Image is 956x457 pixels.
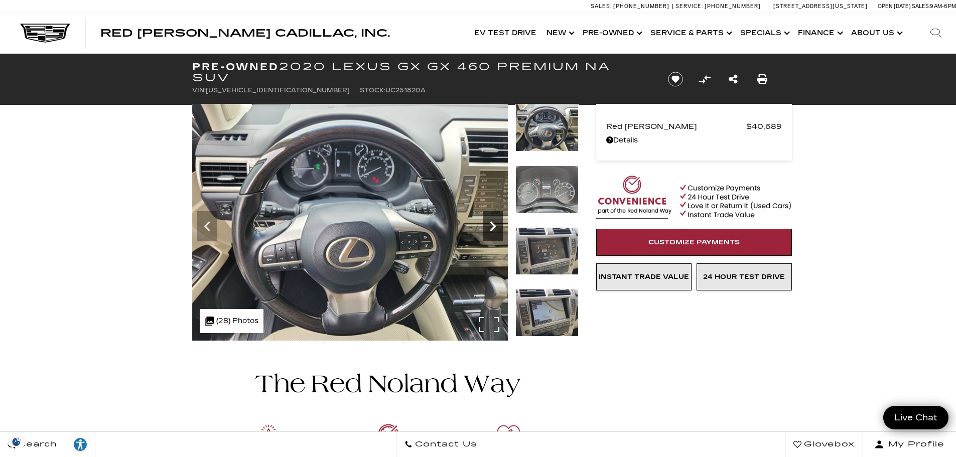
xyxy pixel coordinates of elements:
[541,13,578,53] a: New
[757,72,767,86] a: Print this Pre-Owned 2020 Lexus GX GX 460 Premium NA SUV
[735,13,793,53] a: Specials
[599,273,689,281] span: Instant Trade Value
[100,27,390,39] span: Red [PERSON_NAME] Cadillac, Inc.
[591,4,672,9] a: Sales: [PHONE_NUMBER]
[200,309,263,333] div: (28) Photos
[697,72,712,87] button: Compare Vehicle
[645,13,735,53] a: Service & Parts
[206,87,350,94] span: [US_VEHICLE_IDENTIFICATION_NUMBER]
[883,406,948,429] a: Live Chat
[606,119,746,133] span: Red [PERSON_NAME]
[591,3,612,10] span: Sales:
[515,289,579,337] img: Used 2020 White Lexus GX 460 Premium image 16
[846,13,906,53] a: About Us
[413,437,477,451] span: Contact Us
[801,437,855,451] span: Glovebox
[613,3,669,10] span: [PHONE_NUMBER]
[515,227,579,275] img: Used 2020 White Lexus GX 460 Premium image 15
[197,211,217,241] div: Previous
[916,13,956,53] div: Search
[578,13,645,53] a: Pre-Owned
[192,61,279,73] strong: Pre-Owned
[746,119,782,133] span: $40,689
[705,3,761,10] span: [PHONE_NUMBER]
[483,211,503,241] div: Next
[729,72,738,86] a: Share this Pre-Owned 2020 Lexus GX GX 460 Premium NA SUV
[192,61,651,83] h1: 2020 Lexus GX GX 460 Premium NA SUV
[697,263,792,290] a: 24 Hour Test Drive
[606,119,782,133] a: Red [PERSON_NAME] $40,689
[672,4,763,9] a: Service: [PHONE_NUMBER]
[396,432,485,457] a: Contact Us
[360,87,385,94] span: Stock:
[65,437,95,452] div: Explore your accessibility options
[20,24,70,43] img: Cadillac Dark Logo with Cadillac White Text
[515,166,579,213] img: Used 2020 White Lexus GX 460 Premium image 14
[5,436,28,447] div: Privacy Settings
[930,3,956,10] span: 9 AM-6 PM
[664,71,687,87] button: Save vehicle
[192,104,508,341] img: Used 2020 White Lexus GX 460 Premium image 13
[648,238,740,246] span: Customize Payments
[785,432,863,457] a: Glovebox
[889,412,942,423] span: Live Chat
[606,133,782,147] a: Details
[469,13,541,53] a: EV Test Drive
[703,273,785,281] span: 24 Hour Test Drive
[912,3,930,10] span: Sales:
[675,3,703,10] span: Service:
[596,229,792,256] a: Customize Payments
[65,432,96,457] a: Explore your accessibility options
[100,28,390,38] a: Red [PERSON_NAME] Cadillac, Inc.
[192,87,206,94] span: VIN:
[515,104,579,151] img: Used 2020 White Lexus GX 460 Premium image 13
[596,263,692,290] a: Instant Trade Value
[878,3,911,10] span: Open [DATE]
[863,432,956,457] button: Open user profile menu
[16,437,57,451] span: Search
[385,87,426,94] span: UC251820A
[793,13,846,53] a: Finance
[884,437,944,451] span: My Profile
[773,3,868,10] a: [STREET_ADDRESS][US_STATE]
